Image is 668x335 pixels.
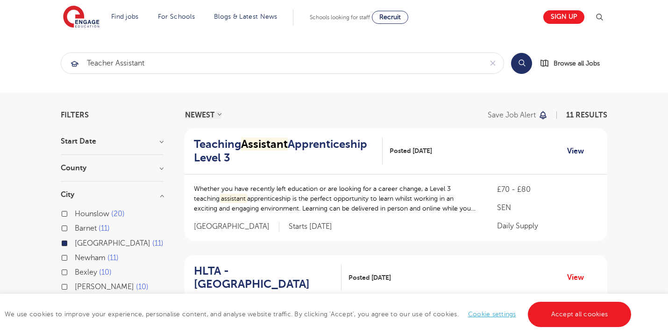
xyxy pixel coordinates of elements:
[220,194,247,204] mark: assistant
[289,222,332,232] p: Starts [DATE]
[241,138,288,151] mark: Assistant
[554,58,600,69] span: Browse all Jobs
[75,210,109,218] span: Hounslow
[61,191,163,198] h3: City
[488,111,548,119] button: Save job alert
[488,111,536,119] p: Save job alert
[75,210,81,216] input: Hounslow 20
[75,239,150,248] span: [GEOGRAPHIC_DATA]
[540,58,607,69] a: Browse all Jobs
[379,14,401,21] span: Recruit
[158,13,195,20] a: For Schools
[75,239,81,245] input: [GEOGRAPHIC_DATA] 11
[61,53,482,73] input: Submit
[61,111,89,119] span: Filters
[111,210,125,218] span: 20
[152,239,163,248] span: 11
[61,52,504,74] div: Submit
[75,254,106,262] span: Newham
[61,164,163,172] h3: County
[194,264,334,291] h2: HLTA - [GEOGRAPHIC_DATA]
[528,302,632,327] a: Accept all cookies
[390,146,432,156] span: Posted [DATE]
[511,53,532,74] button: Search
[567,145,591,157] a: View
[194,264,341,291] a: HLTA - [GEOGRAPHIC_DATA]
[310,14,370,21] span: Schools looking for staff
[75,254,81,260] input: Newham 11
[468,311,516,318] a: Cookie settings
[497,220,598,232] p: Daily Supply
[372,11,408,24] a: Recruit
[107,254,119,262] span: 11
[75,268,81,274] input: Bexley 10
[75,224,81,230] input: Barnet 11
[543,10,584,24] a: Sign up
[566,111,607,119] span: 11 RESULTS
[567,271,591,284] a: View
[5,311,633,318] span: We use cookies to improve your experience, personalise content, and analyse website traffic. By c...
[75,283,134,291] span: [PERSON_NAME]
[61,138,163,145] h3: Start Date
[99,224,110,233] span: 11
[214,13,277,20] a: Blogs & Latest News
[99,268,112,277] span: 10
[194,138,383,165] a: TeachingAssistantApprenticeship Level 3
[194,222,279,232] span: [GEOGRAPHIC_DATA]
[482,53,504,73] button: Clear
[75,268,97,277] span: Bexley
[75,224,97,233] span: Barnet
[75,283,81,289] input: [PERSON_NAME] 10
[136,283,149,291] span: 10
[194,138,375,165] h2: Teaching Apprenticeship Level 3
[497,184,598,195] p: £70 - £80
[348,273,391,283] span: Posted [DATE]
[63,6,99,29] img: Engage Education
[194,184,478,213] p: Whether you have recently left education or are looking for a career change, a Level 3 teaching a...
[497,202,598,213] p: SEN
[111,13,139,20] a: Find jobs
